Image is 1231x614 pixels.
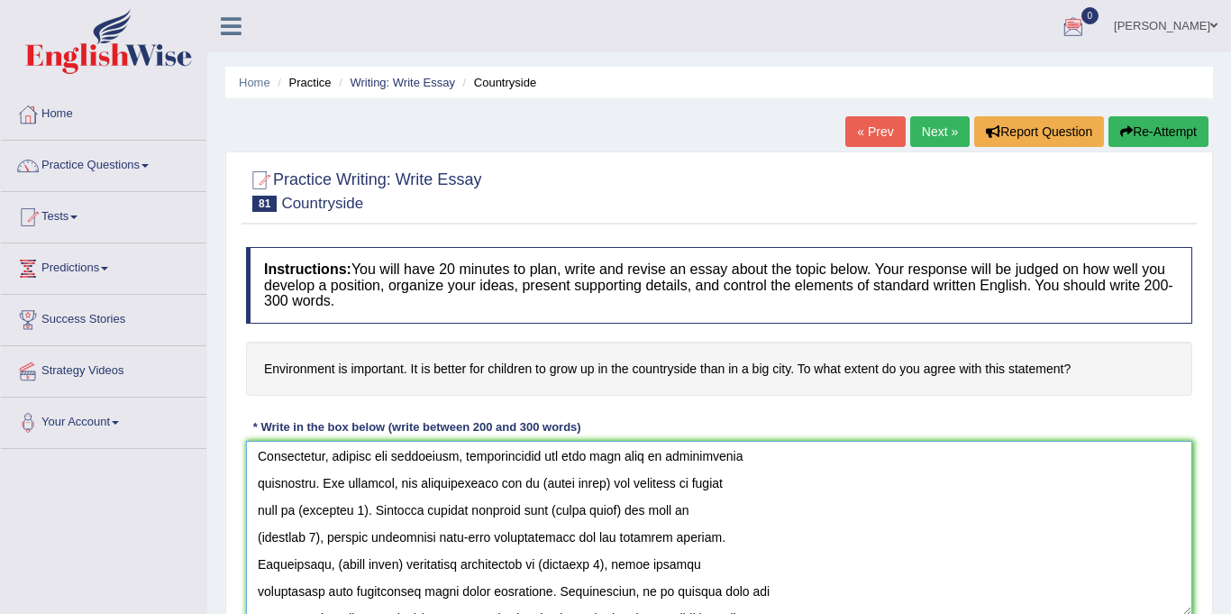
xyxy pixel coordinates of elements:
h4: Environment is important. It is better for children to grow up in the countryside than in a big c... [246,342,1192,397]
a: Predictions [1,243,206,289]
a: Practice Questions [1,141,206,186]
a: Your Account [1,398,206,443]
small: Countryside [281,195,363,212]
button: Re-Attempt [1108,116,1208,147]
h4: You will have 20 minutes to plan, write and revise an essay about the topic below. Your response ... [246,247,1192,324]
span: 0 [1081,7,1099,24]
li: Countryside [459,74,537,91]
h2: Practice Writing: Write Essay [246,167,481,212]
li: Practice [273,74,331,91]
a: Home [1,89,206,134]
a: Home [239,76,270,89]
a: Tests [1,192,206,237]
b: Instructions: [264,261,351,277]
button: Report Question [974,116,1104,147]
span: 81 [252,196,277,212]
div: * Write in the box below (write between 200 and 300 words) [246,418,588,435]
a: Writing: Write Essay [350,76,455,89]
a: Strategy Videos [1,346,206,391]
a: Next » [910,116,970,147]
a: Success Stories [1,295,206,340]
a: « Prev [845,116,905,147]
